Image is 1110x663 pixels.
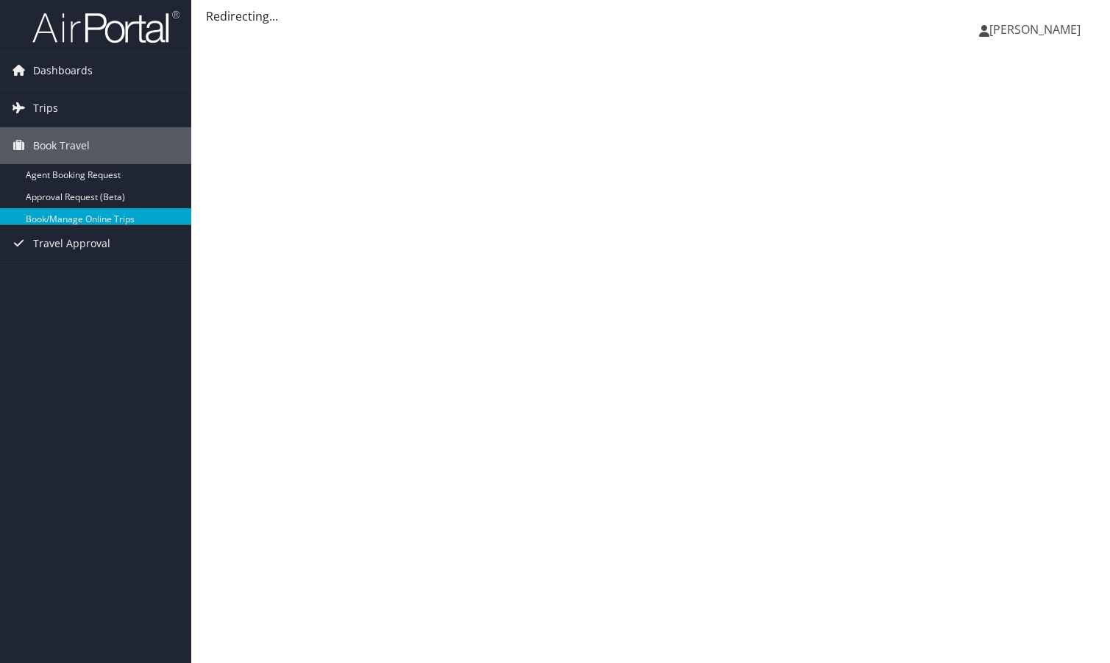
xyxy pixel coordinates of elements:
[989,21,1081,38] span: [PERSON_NAME]
[979,7,1095,52] a: [PERSON_NAME]
[33,127,90,164] span: Book Travel
[33,90,58,127] span: Trips
[32,10,179,44] img: airportal-logo.png
[206,7,1095,25] div: Redirecting...
[33,52,93,89] span: Dashboards
[33,225,110,262] span: Travel Approval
